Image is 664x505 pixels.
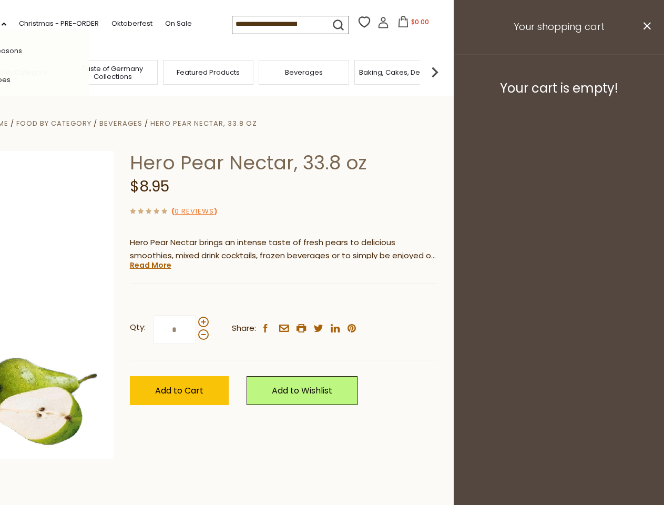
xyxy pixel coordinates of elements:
[130,376,229,405] button: Add to Cart
[155,385,203,397] span: Add to Cart
[130,321,146,334] strong: Qty:
[171,206,217,216] span: ( )
[359,68,441,76] a: Baking, Cakes, Desserts
[467,80,651,96] h3: Your cart is empty!
[130,176,169,197] span: $8.95
[232,322,256,335] span: Share:
[150,118,257,128] a: Hero Pear Nectar, 33.8 oz
[130,236,437,262] p: Hero Pear Nectar brings an intense taste of fresh pears to delicious smoothies, mixed drink cockt...
[153,315,196,344] input: Qty:
[247,376,357,405] a: Add to Wishlist
[130,260,171,270] a: Read More
[16,118,91,128] a: Food By Category
[285,68,323,76] a: Beverages
[111,18,152,29] a: Oktoberfest
[411,17,429,26] span: $0.00
[19,18,99,29] a: Christmas - PRE-ORDER
[165,18,192,29] a: On Sale
[177,68,240,76] a: Featured Products
[130,151,437,175] h1: Hero Pear Nectar, 33.8 oz
[175,206,214,217] a: 0 Reviews
[391,16,436,32] button: $0.00
[424,62,445,83] img: next arrow
[99,118,142,128] a: Beverages
[70,65,155,80] a: Taste of Germany Collections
